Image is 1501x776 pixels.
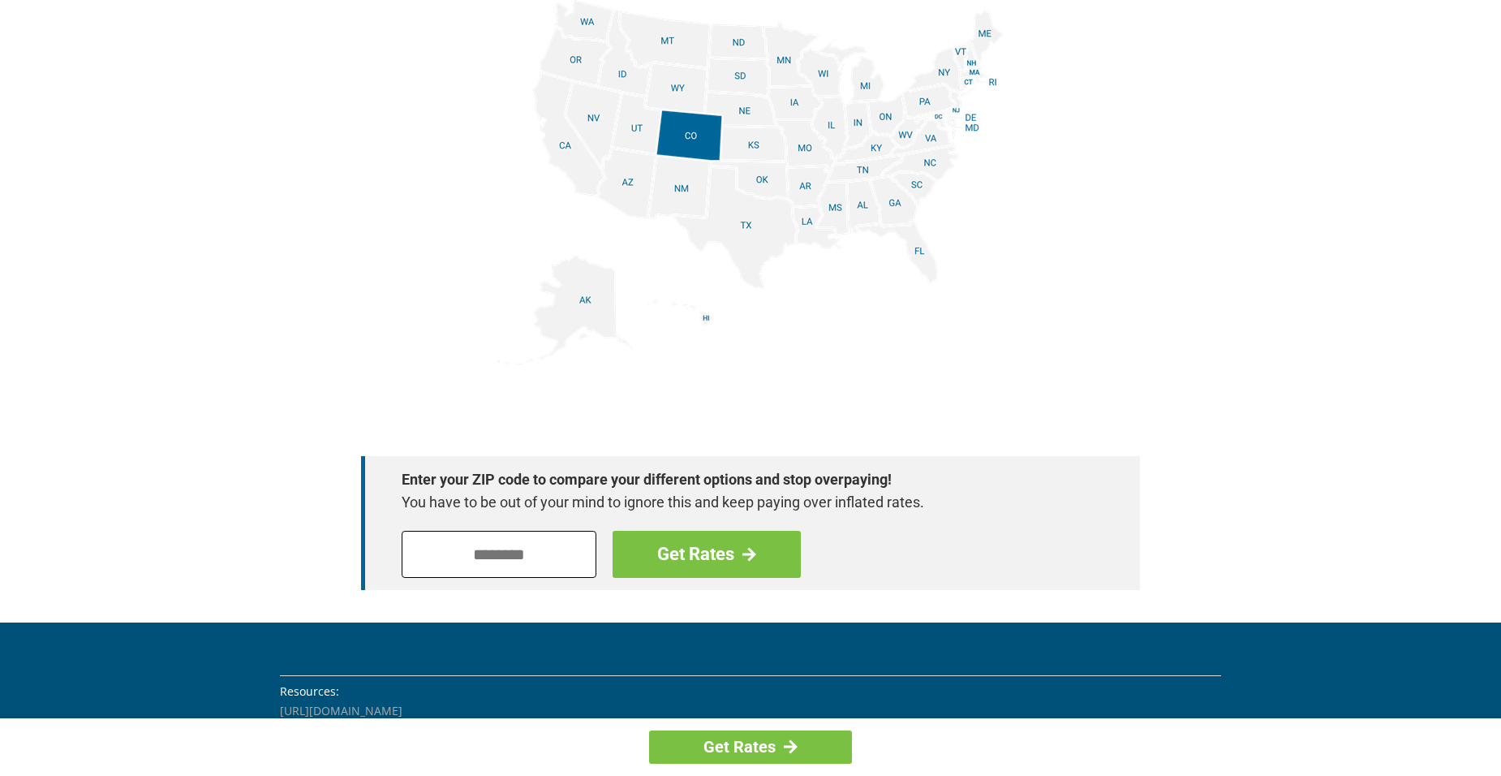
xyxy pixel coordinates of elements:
strong: Enter your ZIP code to compare your different options and stop overpaying! [402,468,1083,491]
p: You have to be out of your mind to ignore this and keep paying over inflated rates. [402,491,1083,514]
a: Get Rates [649,731,852,764]
a: [URL][DOMAIN_NAME] [280,703,402,718]
li: Resources: [280,683,1221,701]
a: Get Rates [613,531,801,578]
